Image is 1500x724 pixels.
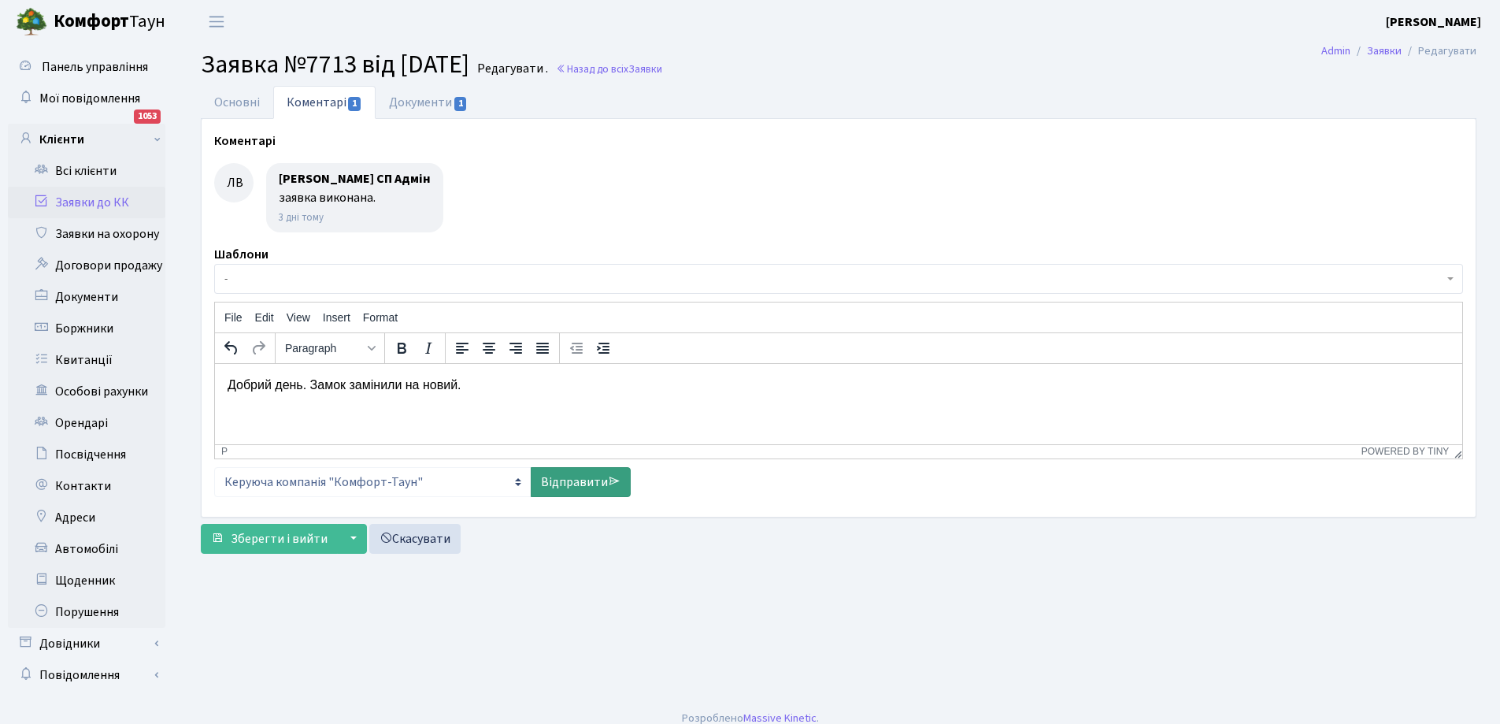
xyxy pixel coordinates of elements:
[502,335,529,362] button: Align right
[1367,43,1402,59] a: Заявки
[285,342,362,355] span: Paragraph
[287,311,310,324] span: View
[1386,13,1481,32] a: [PERSON_NAME]
[446,333,560,364] div: alignment
[201,524,338,554] button: Зберегти і вийти
[279,169,431,188] div: [PERSON_NAME] СП Адмін
[8,250,165,281] a: Договори продажу
[214,245,269,264] label: Шаблони
[215,333,276,364] div: history
[8,439,165,470] a: Посвідчення
[8,51,165,83] a: Панель управління
[454,97,467,111] span: 1
[560,333,620,364] div: indentation
[1321,43,1350,59] a: Admin
[556,61,662,76] a: Назад до всіхЗаявки
[348,97,361,111] span: 1
[1449,445,1462,459] div: Resize
[8,596,165,628] a: Порушення
[376,86,481,119] a: Документи
[369,524,461,554] a: Скасувати
[42,58,148,76] span: Панель управління
[628,61,662,76] span: Заявки
[8,155,165,187] a: Всі клієнти
[449,335,476,362] button: Align left
[388,335,415,362] button: Bold
[201,46,469,83] span: Заявка №7713 від [DATE]
[214,264,1463,294] span: -
[1298,35,1500,68] nav: breadcrumb
[363,311,398,324] span: Format
[8,376,165,407] a: Особові рахунки
[590,335,617,362] button: Increase indent
[279,188,431,207] div: заявка виконана.
[385,333,446,364] div: formatting
[8,470,165,502] a: Контакти
[201,86,273,119] a: Основні
[8,344,165,376] a: Квитанції
[415,335,442,362] button: Italic
[529,335,556,362] button: Justify
[214,163,254,202] div: ЛВ
[215,364,1462,444] iframe: Rich Text Area
[197,9,236,35] button: Переключити навігацію
[474,61,548,76] small: Редагувати .
[8,124,165,155] a: Клієнти
[8,218,165,250] a: Заявки на охорону
[531,467,631,497] a: Відправити
[8,313,165,344] a: Боржники
[8,628,165,659] a: Довідники
[8,281,165,313] a: Документи
[8,407,165,439] a: Орендарі
[255,311,274,324] span: Edit
[1386,13,1481,31] b: [PERSON_NAME]
[563,335,590,362] button: Decrease indent
[224,311,243,324] span: File
[8,187,165,218] a: Заявки до КК
[8,533,165,565] a: Автомобілі
[273,86,376,119] a: Коментарі
[276,333,385,364] div: styles
[8,659,165,691] a: Повідомлення
[54,9,165,35] span: Таун
[224,271,1443,287] span: -
[1361,446,1450,457] a: Powered by Tiny
[279,335,381,362] button: Formats
[214,132,276,150] label: Коментарі
[16,6,47,38] img: logo.png
[8,565,165,596] a: Щоденник
[221,446,228,457] div: p
[54,9,129,34] b: Комфорт
[323,311,350,324] span: Insert
[8,83,165,114] a: Мої повідомлення1053
[39,90,140,107] span: Мої повідомлення
[476,335,502,362] button: Align center
[231,530,328,548] span: Зберегти і вийти
[1402,43,1476,60] li: Редагувати
[245,335,272,362] button: Redo
[134,110,161,124] div: 1053
[8,502,165,533] a: Адреси
[279,210,324,225] small: 3 дні тому
[218,335,245,362] button: Undo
